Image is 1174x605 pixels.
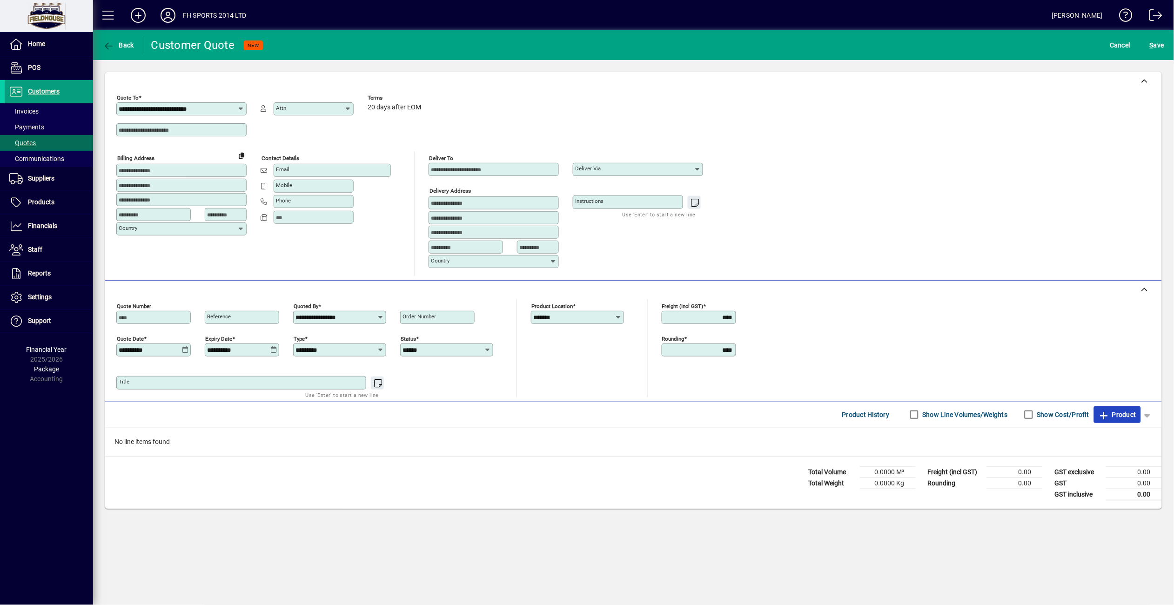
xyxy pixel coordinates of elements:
mat-label: Instructions [575,198,604,204]
div: FH SPORTS 2014 LTD [183,8,246,23]
mat-label: Expiry date [205,335,232,342]
div: Customer Quote [151,38,235,53]
button: Product [1094,406,1141,423]
td: Freight (incl GST) [923,466,987,477]
td: 0.00 [1106,477,1162,489]
span: Communications [9,155,64,162]
td: 0.0000 Kg [860,477,916,489]
mat-label: Email [276,166,289,173]
span: NEW [248,42,259,48]
mat-label: Deliver To [429,155,453,161]
button: Add [123,7,153,24]
button: Product History [839,406,893,423]
mat-label: Quoted by [294,302,318,309]
span: Settings [28,293,52,301]
mat-label: Quote date [117,335,144,342]
a: Communications [5,151,93,167]
a: Quotes [5,135,93,151]
mat-label: Phone [276,197,291,204]
mat-label: Rounding [662,335,684,342]
span: Reports [28,269,51,277]
button: Save [1147,37,1167,54]
mat-label: Product location [531,302,573,309]
mat-label: Country [431,257,449,264]
span: Product History [842,407,890,422]
mat-label: Mobile [276,182,292,188]
a: Payments [5,119,93,135]
app-page-header-button: Back [93,37,144,54]
a: Financials [5,215,93,238]
span: Payments [9,123,44,131]
button: Back [101,37,136,54]
td: Rounding [923,477,987,489]
button: Cancel [1108,37,1133,54]
a: Invoices [5,103,93,119]
label: Show Cost/Profit [1035,410,1089,419]
a: Support [5,309,93,333]
a: Home [5,33,93,56]
a: Staff [5,238,93,262]
span: Products [28,198,54,206]
mat-label: Quote To [117,94,139,101]
span: ave [1150,38,1164,53]
label: Show Line Volumes/Weights [921,410,1008,419]
div: [PERSON_NAME] [1052,8,1103,23]
a: Suppliers [5,167,93,190]
button: Profile [153,7,183,24]
span: Invoices [9,108,39,115]
span: 20 days after EOM [368,104,421,111]
a: Settings [5,286,93,309]
span: Support [28,317,51,324]
td: 0.00 [987,477,1043,489]
mat-label: Order number [403,313,436,320]
mat-label: Country [119,225,137,231]
td: GST [1050,477,1106,489]
mat-label: Attn [276,105,286,111]
a: Reports [5,262,93,285]
a: Knowledge Base [1112,2,1133,32]
td: Total Volume [804,466,860,477]
span: POS [28,64,40,71]
span: Terms [368,95,423,101]
td: 0.00 [987,466,1043,477]
td: 0.00 [1106,489,1162,500]
mat-label: Reference [207,313,231,320]
span: Staff [28,246,42,253]
div: No line items found [105,428,1162,456]
td: GST inclusive [1050,489,1106,500]
a: Logout [1142,2,1162,32]
span: Customers [28,87,60,95]
span: Financials [28,222,57,229]
td: GST exclusive [1050,466,1106,477]
span: S [1150,41,1154,49]
span: Package [34,365,59,373]
span: Back [103,41,134,49]
td: 0.0000 M³ [860,466,916,477]
mat-label: Quote number [117,302,151,309]
mat-label: Freight (incl GST) [662,302,704,309]
span: Suppliers [28,175,54,182]
mat-hint: Use 'Enter' to start a new line [623,209,696,220]
mat-label: Title [119,378,129,385]
mat-label: Status [401,335,416,342]
span: Product [1099,407,1136,422]
span: Cancel [1110,38,1131,53]
button: Copy to Delivery address [234,148,249,163]
mat-hint: Use 'Enter' to start a new line [306,390,379,400]
td: 0.00 [1106,466,1162,477]
a: Products [5,191,93,214]
mat-label: Deliver via [575,165,601,172]
span: Quotes [9,139,36,147]
span: Home [28,40,45,47]
span: Financial Year [27,346,67,353]
a: POS [5,56,93,80]
mat-label: Type [294,335,305,342]
td: Total Weight [804,477,860,489]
